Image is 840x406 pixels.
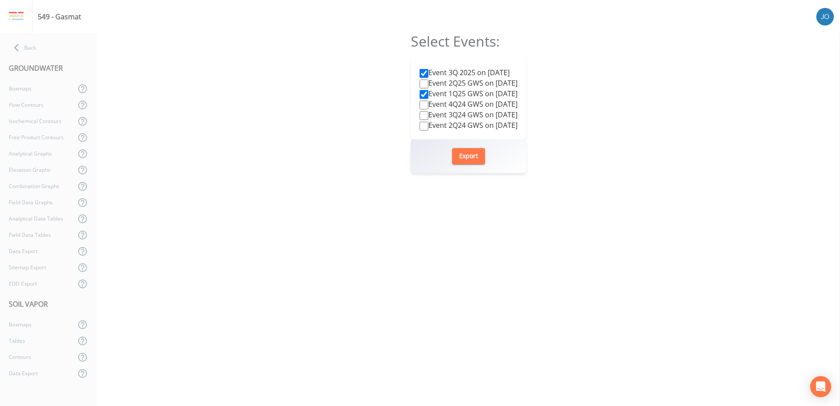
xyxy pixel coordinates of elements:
input: Event 2Q25 GWS on [DATE] [420,80,428,88]
label: Event 3Q 2025 on [DATE] [420,67,510,78]
img: d2de15c11da5451b307a030ac90baa3e [816,8,834,25]
input: Event 3Q24 GWS on [DATE] [420,111,428,120]
input: Event 1Q25 GWS on [DATE] [420,90,428,99]
input: Event 2Q24 GWS on [DATE] [420,122,428,130]
h2: Select Events: [411,33,526,50]
div: 549 - Gasmat [38,11,81,22]
button: Export [452,148,485,164]
input: Event 3Q 2025 on [DATE] [420,69,428,78]
label: Event 2Q24 GWS on [DATE] [420,120,518,130]
input: Event 4Q24 GWS on [DATE] [420,101,428,109]
label: Event 4Q24 GWS on [DATE] [420,99,518,109]
label: Event 3Q24 GWS on [DATE] [420,109,518,120]
label: Event 1Q25 GWS on [DATE] [420,88,518,99]
img: logo [9,11,24,21]
label: Event 2Q25 GWS on [DATE] [420,78,518,88]
div: Open Intercom Messenger [810,376,831,397]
